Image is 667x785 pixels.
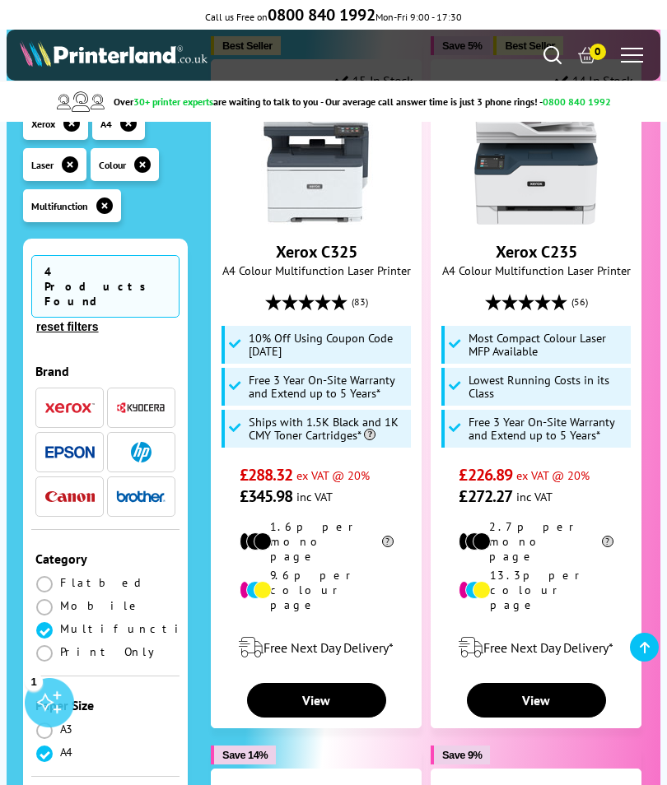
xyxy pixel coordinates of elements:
[268,4,375,26] b: 0800 840 1992
[31,118,55,130] span: Xerox
[516,489,553,504] span: inc VAT
[249,332,407,358] span: 10% Off Using Coupon Code [DATE]
[20,40,207,67] img: Printerland Logo
[25,672,43,690] div: 1
[268,11,375,23] a: 0800 840 1992
[60,745,75,759] span: A4
[240,464,293,485] span: £288.32
[60,722,75,736] span: A3
[240,485,293,507] span: £345.98
[31,319,103,334] button: reset filters
[249,374,407,400] span: Free 3 Year On-Site Warranty and Extend up to 5 Years*
[60,621,215,636] span: Multifunction
[116,402,166,414] img: Kyocera
[211,746,276,764] button: Save 14%
[131,442,152,462] img: HP
[40,441,100,463] button: Epson
[35,550,175,567] div: Category
[133,95,213,108] span: 30+ printer experts
[240,519,394,564] li: 1.6p per mono page
[352,286,368,318] span: (83)
[31,200,88,212] span: Multifunction
[247,683,386,718] a: View
[100,118,112,130] span: A4
[440,262,632,278] span: A4 Colour Multifunction Laser Printer
[111,485,170,508] button: Brother
[442,749,482,761] span: Save 9%
[60,575,147,590] span: Flatbed
[590,44,606,60] span: 0
[35,697,175,713] div: Paper Size
[35,363,175,379] div: Brand
[474,211,598,228] a: Xerox C235
[31,159,54,171] span: Laser
[543,95,611,108] span: 0800 840 1992
[571,286,588,318] span: (56)
[45,491,95,502] img: Canon
[220,625,413,671] div: modal_delivery
[20,40,333,70] a: Printerland Logo
[469,374,627,400] span: Lowest Running Costs in its Class
[222,749,268,761] span: Save 14%
[459,464,512,485] span: £226.89
[45,446,95,458] img: Epson
[114,95,318,108] span: Over are waiting to talk to you
[459,568,613,612] li: 13.3p per colour page
[220,262,413,278] span: A4 Colour Multifunction Laser Printer
[469,332,627,358] span: Most Compact Colour Laser MFP Available
[45,402,95,414] img: Xerox
[296,467,370,483] span: ex VAT @ 20%
[578,46,596,64] a: 0
[467,683,606,718] a: View
[40,397,100,419] button: Xerox
[111,441,170,463] button: HP
[40,485,100,508] button: Canon
[496,241,577,262] a: Xerox C235
[459,485,512,507] span: £272.27
[296,489,333,504] span: inc VAT
[320,95,611,108] span: - Our average call answer time is just 3 phone rings! -
[276,241,357,262] a: Xerox C325
[116,490,166,502] img: Brother
[516,467,590,483] span: ex VAT @ 20%
[431,746,490,764] button: Save 9%
[254,211,378,228] a: Xerox C325
[240,568,394,612] li: 9.6p per colour page
[31,255,180,318] span: 4 Products Found
[474,101,598,225] img: Xerox C235
[60,644,166,659] span: Print Only
[459,519,613,564] li: 2.7p per mono page
[440,625,632,671] div: modal_delivery
[99,159,126,171] span: Colour
[249,416,407,442] span: Ships with 1.5K Black and 1K CMY Toner Cartridges*
[60,598,142,613] span: Mobile
[254,101,378,225] img: Xerox C325
[469,416,627,442] span: Free 3 Year On-Site Warranty and Extend up to 5 Years*
[111,397,170,419] button: Kyocera
[543,46,562,64] a: Search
